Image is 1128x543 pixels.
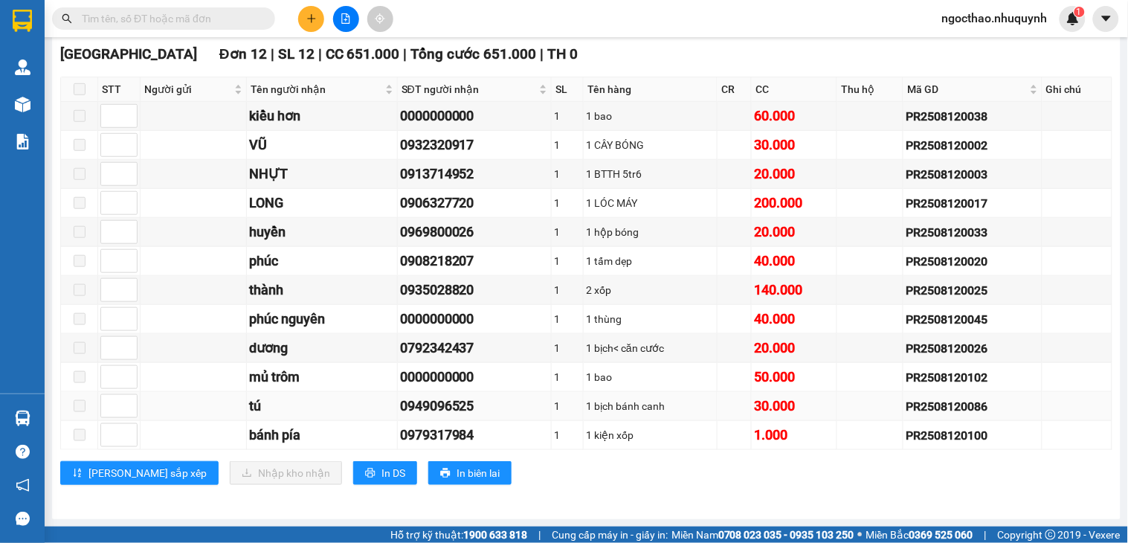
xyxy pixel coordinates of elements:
[247,131,397,160] td: VŨ
[906,107,1039,126] div: PR2508120038
[271,45,274,62] span: |
[538,527,541,543] span: |
[15,60,30,75] img: warehouse-icon
[1100,12,1113,25] span: caret-down
[586,311,715,327] div: 1 thùng
[903,276,1042,305] td: PR2508120025
[398,421,552,450] td: 0979317984
[249,338,394,359] div: dương
[754,106,834,126] div: 60.000
[62,13,72,24] span: search
[428,461,512,485] button: printerIn biên lai
[903,363,1042,392] td: PR2508120102
[903,131,1042,160] td: PR2508120002
[858,532,863,538] span: ⚪️
[249,164,394,184] div: NHỰT
[400,164,549,184] div: 0913714952
[906,397,1039,416] div: PR2508120086
[586,253,715,269] div: 1 tấm dẹp
[440,468,451,480] span: printer
[390,527,527,543] span: Hỗ trợ kỹ thuật:
[398,334,552,363] td: 0792342437
[400,135,549,155] div: 0932320917
[400,367,549,388] div: 0000000000
[398,305,552,334] td: 0000000000
[554,340,581,356] div: 1
[247,160,397,189] td: NHỰT
[906,426,1039,445] div: PR2508120100
[754,164,834,184] div: 20.000
[754,280,834,301] div: 140.000
[381,465,405,481] span: In DS
[837,77,903,102] th: Thu hộ
[249,135,394,155] div: VŨ
[13,10,32,32] img: logo-vxr
[554,224,581,240] div: 1
[247,189,397,218] td: LONG
[60,461,219,485] button: sort-ascending[PERSON_NAME] sắp xếp
[249,280,394,301] div: thành
[400,280,549,301] div: 0935028820
[754,425,834,446] div: 1.000
[552,527,668,543] span: Cung cấp máy in - giấy in:
[754,193,834,213] div: 200.000
[906,339,1039,358] div: PR2508120026
[1074,7,1085,17] sup: 1
[554,166,581,182] div: 1
[72,468,83,480] span: sort-ascending
[866,527,973,543] span: Miền Bắc
[541,45,544,62] span: |
[457,465,500,481] span: In biên lai
[15,134,30,150] img: solution-icon
[333,6,359,32] button: file-add
[16,445,30,459] span: question-circle
[249,251,394,271] div: phúc
[249,106,394,126] div: kiều hơn
[554,195,581,211] div: 1
[903,392,1042,421] td: PR2508120086
[906,281,1039,300] div: PR2508120025
[554,108,581,124] div: 1
[60,45,197,62] span: [GEOGRAPHIC_DATA]
[586,137,715,153] div: 1 CÂY BÓNG
[15,97,30,112] img: warehouse-icon
[88,465,207,481] span: [PERSON_NAME] sắp xếp
[400,193,549,213] div: 0906327720
[249,309,394,330] div: phúc nguyên
[552,77,584,102] th: SL
[15,411,30,426] img: warehouse-icon
[400,251,549,271] div: 0908218207
[554,137,581,153] div: 1
[586,282,715,298] div: 2 xốp
[903,102,1042,131] td: PR2508120038
[903,247,1042,276] td: PR2508120020
[754,309,834,330] div: 40.000
[247,421,397,450] td: bánh pía
[586,224,715,240] div: 1 hộp bóng
[754,222,834,242] div: 20.000
[1077,7,1082,17] span: 1
[247,334,397,363] td: dương
[906,136,1039,155] div: PR2508120002
[400,309,549,330] div: 0000000000
[398,131,552,160] td: 0932320917
[247,218,397,247] td: huyền
[16,478,30,492] span: notification
[1042,77,1112,102] th: Ghi chú
[400,106,549,126] div: 0000000000
[249,222,394,242] div: huyền
[367,6,393,32] button: aim
[247,276,397,305] td: thành
[144,81,231,97] span: Người gửi
[247,392,397,421] td: tú
[249,396,394,417] div: tú
[98,77,141,102] th: STT
[6,92,98,106] span: [PERSON_NAME]:
[906,310,1039,329] div: PR2508120045
[586,398,715,414] div: 1 bịch bánh canh
[398,160,552,189] td: 0913714952
[365,468,376,480] span: printer
[1093,6,1119,32] button: caret-down
[906,165,1039,184] div: PR2508120003
[930,9,1060,28] span: ngocthao.nhuquynh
